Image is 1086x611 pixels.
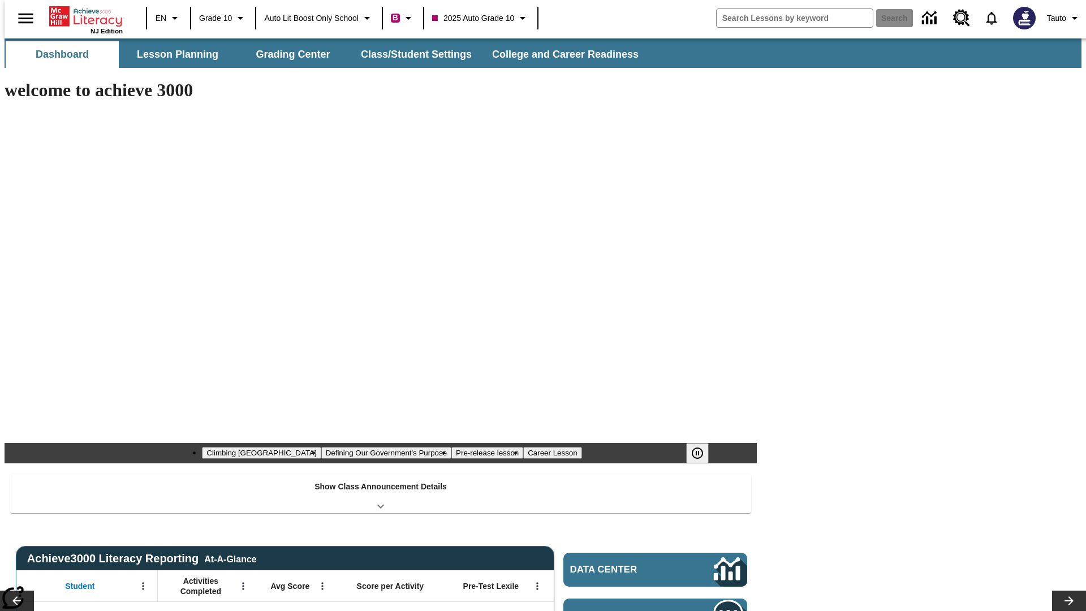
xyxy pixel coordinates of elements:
[321,447,451,459] button: Slide 2 Defining Our Government's Purpose
[523,447,581,459] button: Slide 4 Career Lesson
[386,8,420,28] button: Boost Class color is violet red. Change class color
[235,578,252,595] button: Open Menu
[270,581,309,591] span: Avg Score
[27,552,257,565] span: Achieve3000 Literacy Reporting
[428,8,534,28] button: Class: 2025 Auto Grade 10, Select your class
[1042,8,1086,28] button: Profile/Settings
[686,443,720,463] div: Pause
[199,12,232,24] span: Grade 10
[463,581,519,591] span: Pre-Test Lexile
[150,8,187,28] button: Language: EN, Select a language
[195,8,252,28] button: Grade: Grade 10, Select a grade
[65,581,94,591] span: Student
[915,3,946,34] a: Data Center
[156,12,166,24] span: EN
[946,3,977,33] a: Resource Center, Will open in new tab
[314,481,447,493] p: Show Class Announcement Details
[49,5,123,28] a: Home
[236,41,350,68] button: Grading Center
[5,41,649,68] div: SubNavbar
[9,2,42,35] button: Open side menu
[264,12,359,24] span: Auto Lit Boost only School
[432,12,514,24] span: 2025 Auto Grade 10
[135,578,152,595] button: Open Menu
[6,41,119,68] button: Dashboard
[686,443,709,463] button: Pause
[5,38,1081,68] div: SubNavbar
[260,8,378,28] button: School: Auto Lit Boost only School, Select your school
[393,11,398,25] span: B
[121,41,234,68] button: Lesson Planning
[204,552,256,565] div: At-A-Glance
[570,564,676,575] span: Data Center
[202,447,321,459] button: Slide 1 Climbing Mount Tai
[163,576,238,596] span: Activities Completed
[451,447,523,459] button: Slide 3 Pre-release lesson
[529,578,546,595] button: Open Menu
[352,41,481,68] button: Class/Student Settings
[5,80,757,101] h1: welcome to achieve 3000
[49,4,123,35] div: Home
[1052,591,1086,611] button: Lesson carousel, Next
[483,41,648,68] button: College and Career Readiness
[1006,3,1042,33] button: Select a new avatar
[357,581,424,591] span: Score per Activity
[717,9,873,27] input: search field
[977,3,1006,33] a: Notifications
[563,553,747,587] a: Data Center
[90,28,123,35] span: NJ Edition
[10,474,751,513] div: Show Class Announcement Details
[314,578,331,595] button: Open Menu
[1047,12,1066,24] span: Tauto
[1013,7,1036,29] img: Avatar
